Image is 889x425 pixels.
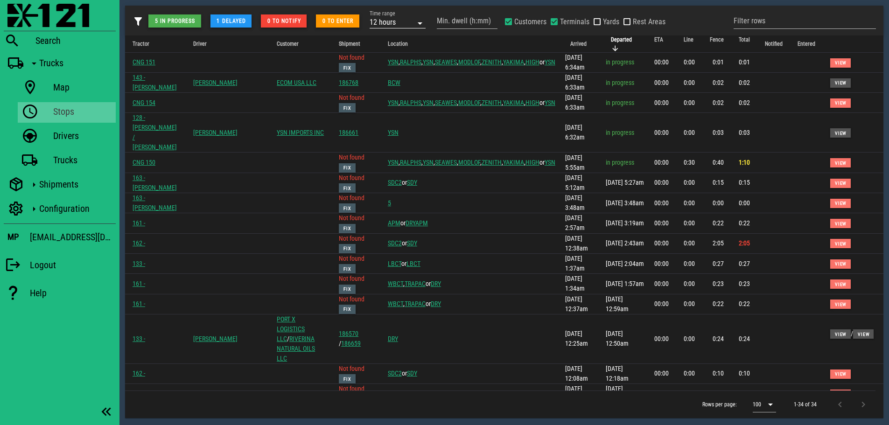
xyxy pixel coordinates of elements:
[525,159,545,166] span: or
[407,179,417,186] a: SDY
[339,94,364,111] span: Not found
[503,159,525,166] span: ,
[423,58,435,66] span: ,
[753,397,776,412] div: 100$vuetify.dataTable.itemsPerPageText
[193,79,238,86] a: [PERSON_NAME]
[388,199,391,207] a: 5
[676,193,702,213] td: 0:00
[731,53,757,73] td: 0:01
[503,99,524,106] a: YAKIMA
[482,99,502,106] a: ZENITH
[400,159,423,166] span: ,
[830,179,851,188] button: View
[676,213,702,233] td: 0:00
[654,79,669,86] span: 00:00
[834,241,847,246] span: View
[830,78,851,88] button: View
[339,41,360,47] span: Shipment
[388,179,402,186] a: SDC2
[53,106,112,117] div: Stops
[431,280,441,287] a: DRY
[482,99,503,106] span: ,
[606,179,644,186] span: [DATE] 5:27am
[193,335,238,342] a: [PERSON_NAME]
[388,280,405,287] span: ,
[400,99,421,106] a: RALPHS
[731,234,757,254] td: 2:05
[269,35,331,53] th: Customer: Not sorted. Activate to sort ascending.
[435,58,457,66] a: SEAWES
[482,159,502,166] a: ZENITH
[435,99,457,106] a: SEAWES
[388,369,402,377] a: SDC2
[339,194,364,211] span: Not found
[339,54,364,71] span: Not found
[702,213,731,233] td: 0:22
[525,99,545,106] span: or
[757,35,790,53] th: Notified
[830,369,851,379] button: View
[830,279,851,289] button: View
[53,154,112,166] div: Trucks
[482,159,503,166] span: ,
[407,239,417,247] a: SDY
[400,58,421,66] a: RALPHS
[343,266,351,272] span: Fix
[606,239,644,247] span: [DATE] 2:43am
[193,41,207,47] span: Driver
[676,294,702,314] td: 0:00
[565,235,588,252] span: [DATE] 12:38am
[405,280,426,287] a: TRAPAC
[731,93,757,113] td: 0:02
[18,151,116,171] a: Trucks
[739,36,750,43] span: Total
[133,194,177,211] a: 163 - [PERSON_NAME]
[388,239,402,247] a: SDC2
[654,159,669,166] span: 00:00
[39,203,112,214] div: Configuration
[316,14,359,28] button: 0 to enter
[702,93,731,113] td: 0:02
[133,280,145,287] a: 161 -
[339,224,356,233] button: Fix
[388,99,400,106] span: ,
[565,154,585,171] span: [DATE] 5:55am
[339,235,364,252] span: Not found
[339,163,356,173] button: Fix
[407,369,417,377] a: SDY
[277,335,315,362] a: RIVERINA NATURAL OILS LLC
[423,58,434,66] a: YSN
[53,130,112,141] div: Drivers
[565,124,585,141] span: [DATE] 6:32am
[514,17,546,27] label: Customers
[339,285,356,294] button: Fix
[525,159,539,166] a: HIGH
[339,305,356,314] button: Fix
[830,329,851,339] button: View
[388,58,399,66] a: YSN
[388,239,407,247] span: or
[545,99,555,106] a: YSN
[261,14,307,28] button: 0 to notify
[133,390,145,397] a: 161 -
[702,35,731,53] th: Fence: Not sorted. Activate to sort ascending.
[606,99,634,106] span: in progress
[30,259,116,271] div: Logout
[277,315,305,342] a: PORT X LOGISTICS LLC
[388,159,399,166] a: YSN
[654,239,669,247] span: 00:00
[676,93,702,113] td: 0:00
[702,193,731,213] td: 0:00
[388,99,399,106] a: YSN
[560,17,589,27] label: Terminals
[731,173,757,193] td: 0:15
[30,230,116,244] div: [EMAIL_ADDRESS][DOMAIN_NAME]
[545,159,555,166] a: YSN
[388,58,400,66] span: ,
[133,114,177,151] a: 128 - [PERSON_NAME] / [PERSON_NAME]
[834,332,847,337] span: View
[388,159,400,166] span: ,
[423,159,434,166] a: YSN
[834,181,847,186] span: View
[343,376,351,382] span: Fix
